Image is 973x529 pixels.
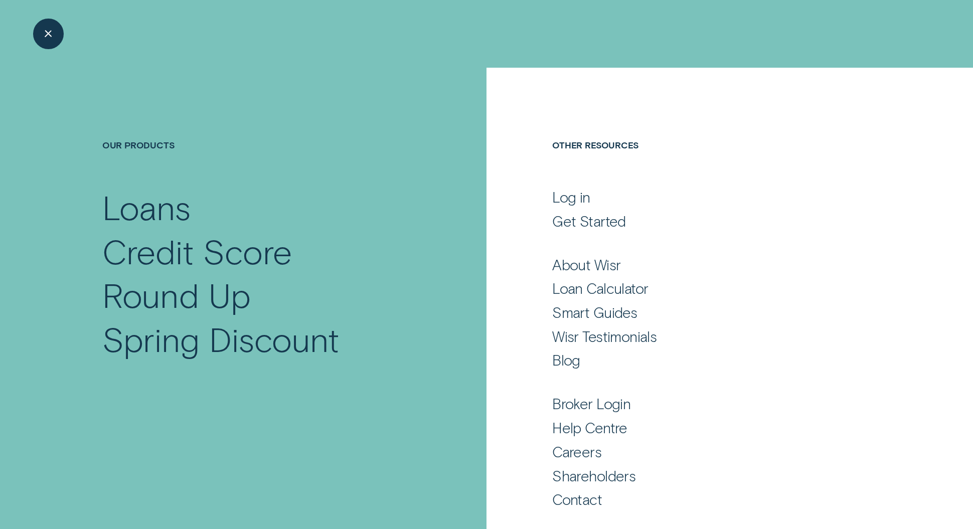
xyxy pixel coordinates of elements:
[552,303,870,321] a: Smart Guides
[552,256,870,274] a: About Wisr
[552,467,870,485] a: Shareholders
[552,351,870,369] a: Blog
[102,229,416,273] a: Credit Score
[552,395,630,413] div: Broker Login
[552,279,648,297] div: Loan Calculator
[552,351,580,369] div: Blog
[102,273,251,317] div: Round Up
[33,19,64,49] button: Close Menu
[102,185,191,229] div: Loans
[552,327,657,345] div: Wisr Testimonials
[552,467,635,485] div: Shareholders
[552,188,590,206] div: Log in
[552,443,870,461] a: Careers
[102,317,416,361] a: Spring Discount
[552,443,601,461] div: Careers
[552,490,602,508] div: Contact
[102,185,416,229] a: Loans
[552,419,870,437] a: Help Centre
[552,212,626,230] div: Get Started
[552,303,637,321] div: Smart Guides
[552,395,870,413] a: Broker Login
[102,229,292,273] div: Credit Score
[552,490,870,508] a: Contact
[552,139,870,185] h4: Other Resources
[102,317,339,361] div: Spring Discount
[102,139,416,185] h4: Our Products
[552,188,870,206] a: Log in
[552,327,870,345] a: Wisr Testimonials
[102,273,416,317] a: Round Up
[552,419,627,437] div: Help Centre
[552,279,870,297] a: Loan Calculator
[552,212,870,230] a: Get Started
[552,256,620,274] div: About Wisr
